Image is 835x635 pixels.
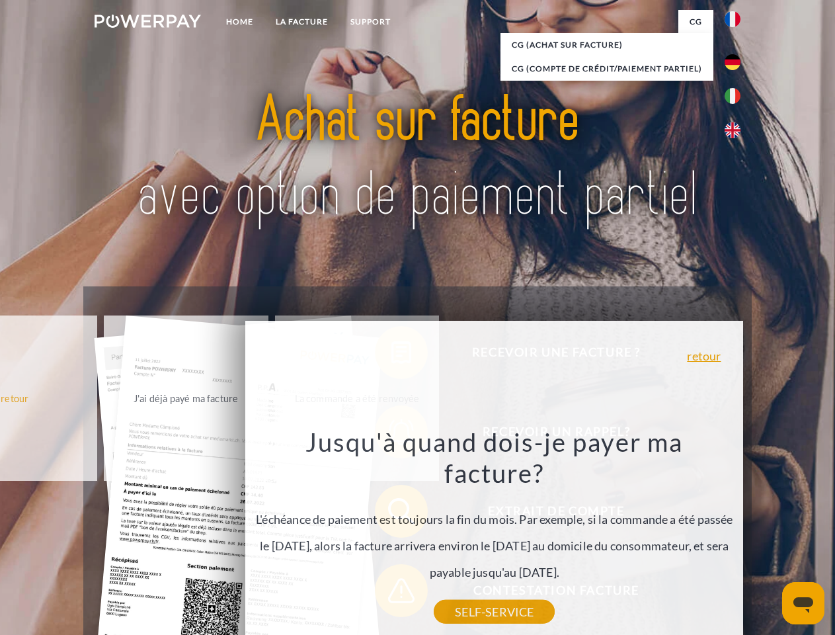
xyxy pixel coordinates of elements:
[725,88,740,104] img: it
[253,426,736,489] h3: Jusqu'à quand dois-je payer ma facture?
[434,600,555,624] a: SELF-SERVICE
[339,10,402,34] a: Support
[725,54,740,70] img: de
[500,57,713,81] a: CG (Compte de crédit/paiement partiel)
[126,63,709,253] img: title-powerpay_fr.svg
[725,11,740,27] img: fr
[725,122,740,138] img: en
[264,10,339,34] a: LA FACTURE
[95,15,201,28] img: logo-powerpay-white.svg
[253,426,736,612] div: L'échéance de paiement est toujours la fin du mois. Par exemple, si la commande a été passée le [...
[782,582,824,624] iframe: Bouton de lancement de la fenêtre de messagerie
[215,10,264,34] a: Home
[687,350,721,362] a: retour
[112,389,260,407] div: J'ai déjà payé ma facture
[500,33,713,57] a: CG (achat sur facture)
[678,10,713,34] a: CG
